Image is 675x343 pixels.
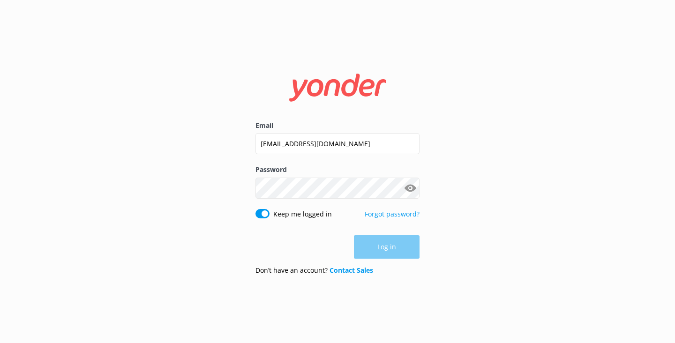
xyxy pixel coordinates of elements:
a: Forgot password? [365,209,420,218]
label: Email [255,120,420,131]
label: Password [255,164,420,175]
input: user@emailaddress.com [255,133,420,154]
p: Don’t have an account? [255,265,373,276]
label: Keep me logged in [273,209,332,219]
a: Contact Sales [330,266,373,275]
button: Show password [401,179,420,197]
